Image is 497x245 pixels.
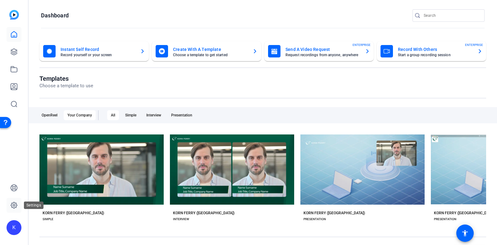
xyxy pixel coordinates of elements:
[64,110,96,120] div: Your Company
[39,75,93,82] h1: Templates
[7,220,21,235] div: K
[353,43,371,47] span: ENTERPRISE
[424,12,480,19] input: Search
[143,110,165,120] div: Interview
[461,229,469,237] mat-icon: accessibility
[38,110,61,120] div: OpenReel
[152,41,261,61] button: Create With A TemplateChoose a template to get started
[173,53,248,57] mat-card-subtitle: Choose a template to get started
[303,217,326,222] div: PRESENTATION
[465,43,483,47] span: ENTERPRISE
[377,41,486,61] button: Record With OthersStart a group recording sessionENTERPRISE
[107,110,119,120] div: All
[167,110,196,120] div: Presentation
[285,46,360,53] mat-card-title: Send A Video Request
[121,110,140,120] div: Simple
[41,12,69,19] h1: Dashboard
[173,217,189,222] div: INTERVIEW
[398,53,472,57] mat-card-subtitle: Start a group recording session
[61,53,135,57] mat-card-subtitle: Record yourself or your screen
[285,53,360,57] mat-card-subtitle: Request recordings from anyone, anywhere
[9,10,19,20] img: blue-gradient.svg
[434,217,456,222] div: PRESENTATION
[39,41,149,61] button: Instant Self RecordRecord yourself or your screen
[173,211,235,216] div: KORN FERRY ([GEOGRAPHIC_DATA])
[398,46,472,53] mat-card-title: Record With Others
[303,211,365,216] div: KORN FERRY ([GEOGRAPHIC_DATA])
[24,202,43,209] div: Settings
[39,82,93,89] p: Choose a template to use
[61,46,135,53] mat-card-title: Instant Self Record
[43,217,53,222] div: SIMPLE
[264,41,374,61] button: Send A Video RequestRequest recordings from anyone, anywhereENTERPRISE
[43,211,104,216] div: KORN FERRY ([GEOGRAPHIC_DATA])
[173,46,248,53] mat-card-title: Create With A Template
